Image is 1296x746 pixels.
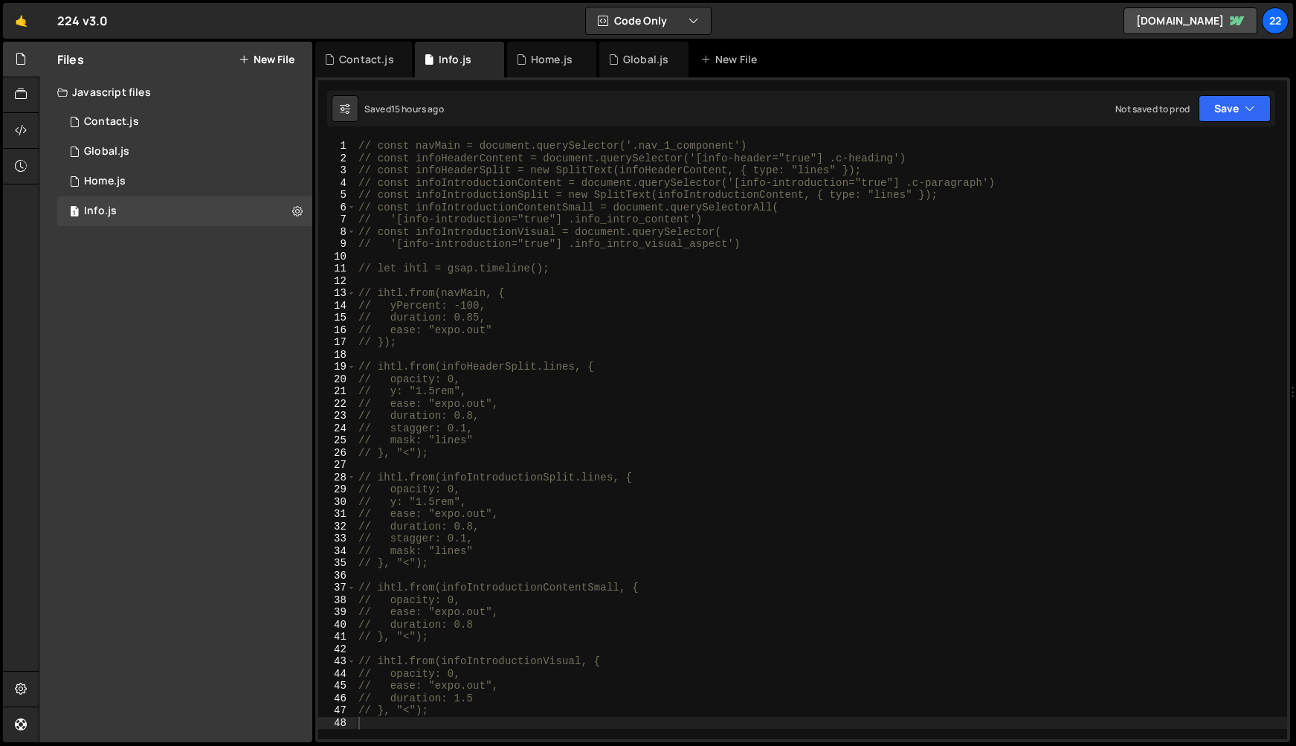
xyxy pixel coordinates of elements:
div: 21 [318,385,356,398]
div: 224 v3.0 [57,12,108,30]
div: 39 [318,606,356,619]
h2: Files [57,51,84,68]
div: 44 [318,668,356,681]
div: 27 [318,459,356,472]
div: Home.js [531,52,573,67]
div: 43 [318,655,356,668]
div: 14 [318,300,356,312]
div: 24 [318,422,356,435]
div: 13 [318,287,356,300]
div: 37 [318,582,356,594]
div: 16437/44939.js [57,196,312,226]
div: 18 [318,349,356,361]
div: 2 [318,152,356,165]
div: 7 [318,213,356,226]
div: 41 [318,631,356,643]
div: 42 [318,643,356,656]
div: Info.js [84,205,117,218]
div: 16437/44814.js [57,167,312,196]
div: 46 [318,692,356,705]
div: 48 [318,717,356,730]
div: Not saved to prod [1115,103,1190,115]
div: 33 [318,533,356,545]
div: Javascript files [39,77,312,107]
div: Global.js [623,52,668,67]
div: Saved [364,103,444,115]
button: Code Only [586,7,711,34]
div: 28 [318,472,356,484]
div: 5 [318,189,356,202]
div: 1 [318,140,356,152]
div: Contact.js [339,52,394,67]
div: 23 [318,410,356,422]
div: 47 [318,704,356,717]
div: Contact.js [84,115,139,129]
div: 31 [318,508,356,521]
a: 🤙 [3,3,39,39]
div: 6 [318,202,356,214]
div: 45 [318,680,356,692]
div: 25 [318,434,356,447]
div: 36 [318,570,356,582]
span: 1 [70,207,79,219]
div: 30 [318,496,356,509]
div: 22 [318,398,356,411]
div: 15 [318,312,356,324]
div: 11 [318,263,356,275]
button: New File [239,54,294,65]
div: 4 [318,177,356,190]
div: 29 [318,483,356,496]
div: 16437/44524.js [57,137,312,167]
div: New File [700,52,763,67]
div: 12 [318,275,356,288]
div: 19 [318,361,356,373]
div: Global.js [84,145,129,158]
div: 17 [318,336,356,349]
div: 15 hours ago [391,103,444,115]
div: 9 [318,238,356,251]
div: 8 [318,226,356,239]
a: [DOMAIN_NAME] [1123,7,1257,34]
button: Save [1199,95,1271,122]
div: Home.js [84,175,126,188]
div: 16 [318,324,356,337]
div: 10 [318,251,356,263]
div: 38 [318,594,356,607]
div: 20 [318,373,356,386]
div: 3 [318,164,356,177]
div: 34 [318,545,356,558]
div: 26 [318,447,356,460]
a: 22 [1262,7,1289,34]
div: Info.js [439,52,471,67]
div: 40 [318,619,356,631]
div: 32 [318,521,356,533]
div: 35 [318,557,356,570]
div: 16437/44941.js [57,107,312,137]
